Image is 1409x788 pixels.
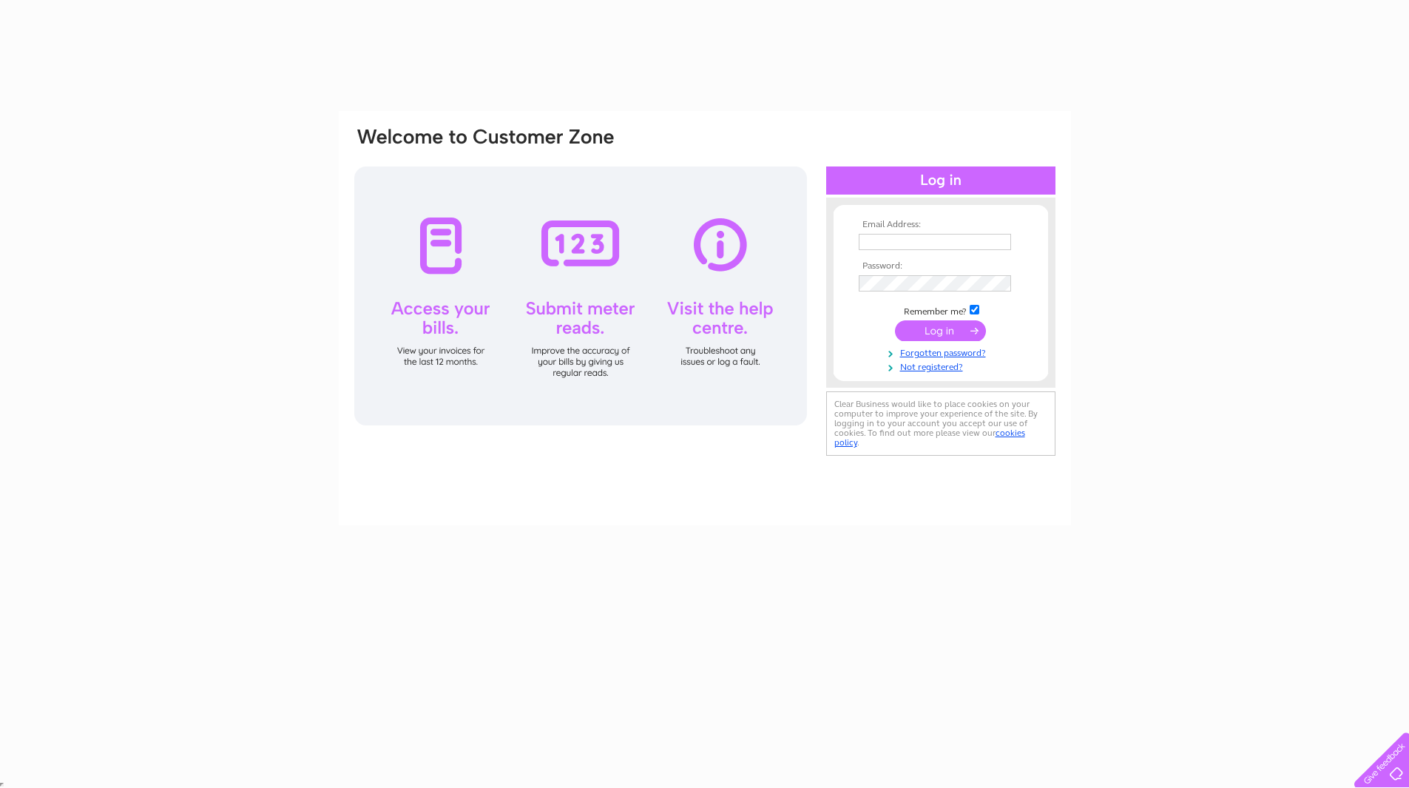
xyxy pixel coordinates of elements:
[895,320,986,341] input: Submit
[826,391,1055,456] div: Clear Business would like to place cookies on your computer to improve your experience of the sit...
[855,261,1027,272] th: Password:
[859,359,1027,373] a: Not registered?
[859,345,1027,359] a: Forgotten password?
[855,303,1027,317] td: Remember me?
[855,220,1027,230] th: Email Address:
[834,428,1025,448] a: cookies policy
